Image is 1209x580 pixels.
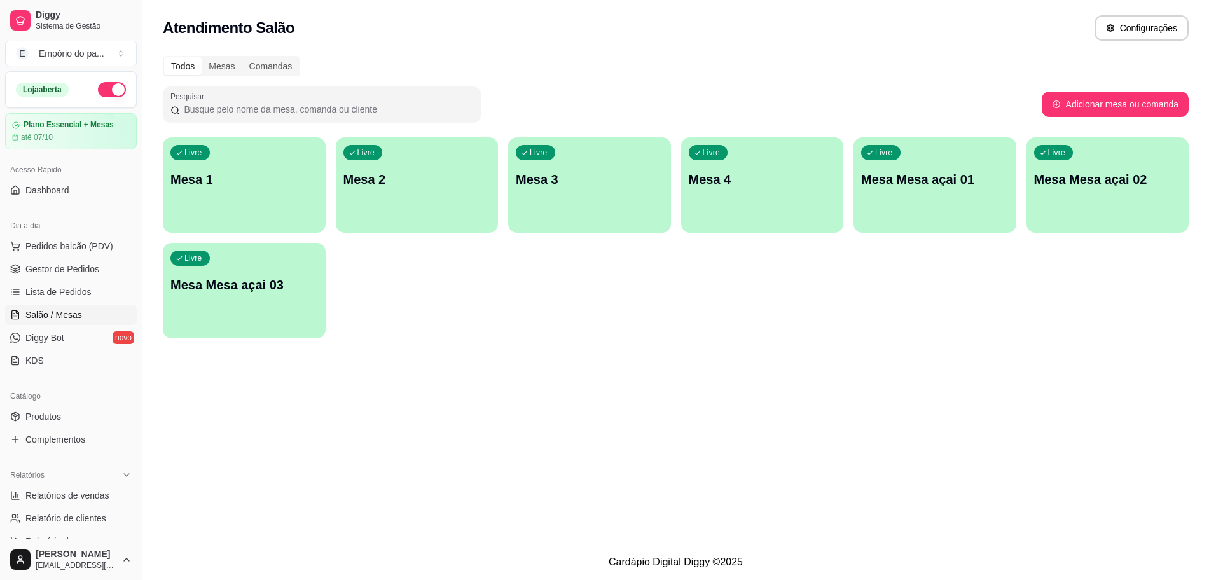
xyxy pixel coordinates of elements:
[10,470,45,480] span: Relatórios
[5,328,137,348] a: Diggy Botnovo
[25,331,64,344] span: Diggy Bot
[25,308,82,321] span: Salão / Mesas
[5,41,137,66] button: Select a team
[357,148,375,158] p: Livre
[16,47,29,60] span: E
[5,113,137,149] a: Plano Essencial + Mesasaté 07/10
[25,240,113,252] span: Pedidos balcão (PDV)
[5,160,137,180] div: Acesso Rápido
[184,148,202,158] p: Livre
[36,549,116,560] span: [PERSON_NAME]
[861,170,1009,188] p: Mesa Mesa açai 01
[5,259,137,279] a: Gestor de Pedidos
[1042,92,1189,117] button: Adicionar mesa ou comanda
[36,10,132,21] span: Diggy
[16,83,69,97] div: Loja aberta
[25,433,85,446] span: Complementos
[5,5,137,36] a: DiggySistema de Gestão
[184,253,202,263] p: Livre
[5,216,137,236] div: Dia a dia
[242,57,300,75] div: Comandas
[21,132,53,142] article: até 07/10
[25,489,109,502] span: Relatórios de vendas
[689,170,836,188] p: Mesa 4
[5,485,137,506] a: Relatórios de vendas
[5,236,137,256] button: Pedidos balcão (PDV)
[163,137,326,233] button: LivreMesa 1
[36,21,132,31] span: Sistema de Gestão
[703,148,721,158] p: Livre
[5,406,137,427] a: Produtos
[5,544,137,575] button: [PERSON_NAME][EMAIL_ADDRESS][DOMAIN_NAME]
[25,512,106,525] span: Relatório de clientes
[25,410,61,423] span: Produtos
[163,243,326,338] button: LivreMesa Mesa açai 03
[853,137,1016,233] button: LivreMesa Mesa açai 01
[36,560,116,570] span: [EMAIL_ADDRESS][DOMAIN_NAME]
[1048,148,1066,158] p: Livre
[170,170,318,188] p: Mesa 1
[163,18,294,38] h2: Atendimento Salão
[98,82,126,97] button: Alterar Status
[202,57,242,75] div: Mesas
[142,544,1209,580] footer: Cardápio Digital Diggy © 2025
[508,137,671,233] button: LivreMesa 3
[5,180,137,200] a: Dashboard
[5,531,137,551] a: Relatório de mesas
[39,47,104,60] div: Empório do pa ...
[25,354,44,367] span: KDS
[5,305,137,325] a: Salão / Mesas
[25,184,69,197] span: Dashboard
[343,170,491,188] p: Mesa 2
[516,170,663,188] p: Mesa 3
[180,103,473,116] input: Pesquisar
[24,120,114,130] article: Plano Essencial + Mesas
[25,263,99,275] span: Gestor de Pedidos
[1034,170,1182,188] p: Mesa Mesa açai 02
[5,386,137,406] div: Catálogo
[170,276,318,294] p: Mesa Mesa açai 03
[5,350,137,371] a: KDS
[25,535,102,548] span: Relatório de mesas
[875,148,893,158] p: Livre
[1026,137,1189,233] button: LivreMesa Mesa açai 02
[164,57,202,75] div: Todos
[530,148,548,158] p: Livre
[5,429,137,450] a: Complementos
[170,91,209,102] label: Pesquisar
[25,286,92,298] span: Lista de Pedidos
[5,282,137,302] a: Lista de Pedidos
[681,137,844,233] button: LivreMesa 4
[336,137,499,233] button: LivreMesa 2
[1095,15,1189,41] button: Configurações
[5,508,137,528] a: Relatório de clientes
